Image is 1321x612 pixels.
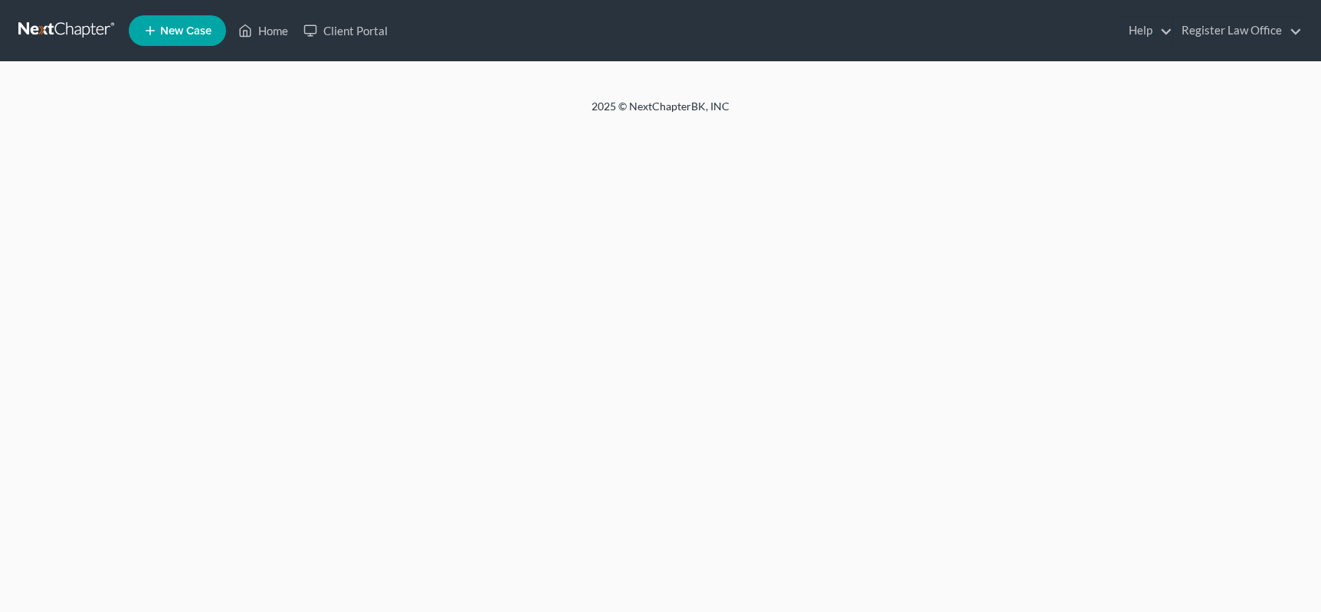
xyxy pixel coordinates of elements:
[231,17,296,44] a: Home
[296,17,395,44] a: Client Portal
[224,99,1097,126] div: 2025 © NextChapterBK, INC
[1121,17,1172,44] a: Help
[129,15,226,46] new-legal-case-button: New Case
[1174,17,1302,44] a: Register Law Office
